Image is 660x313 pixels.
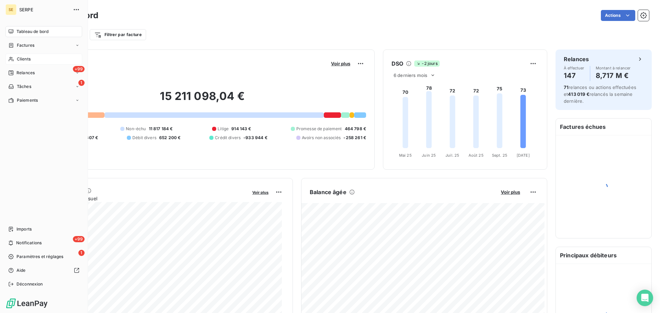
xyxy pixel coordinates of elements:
tspan: Juil. 25 [445,153,459,158]
h4: 147 [564,70,584,81]
span: Notifications [16,240,42,246]
tspan: Mai 25 [399,153,412,158]
span: Promesse de paiement [296,126,342,132]
img: Logo LeanPay [5,298,48,309]
span: 652 200 € [159,135,180,141]
div: SE [5,4,16,15]
span: Montant à relancer [596,66,631,70]
span: Voir plus [501,189,520,195]
span: Imports [16,226,32,232]
tspan: Sept. 25 [492,153,507,158]
span: Chiffre d'affaires mensuel [39,195,247,202]
button: Voir plus [250,189,271,195]
button: Actions [601,10,635,21]
a: Aide [5,265,82,276]
span: 413 019 € [568,91,589,97]
h6: DSO [392,59,403,68]
span: -2 jours [414,60,439,67]
tspan: Juin 25 [422,153,436,158]
span: Aide [16,267,26,273]
span: Déconnexion [16,281,43,287]
h6: Relances [564,55,589,63]
span: Tableau de bord [16,29,48,35]
button: Voir plus [329,60,352,67]
span: Avoirs non associés [302,135,341,141]
span: Paiements [17,97,38,103]
span: Paramètres et réglages [16,254,63,260]
span: -933 944 € [243,135,267,141]
div: Open Intercom Messenger [637,290,653,306]
span: 11 817 184 € [149,126,173,132]
span: Non-échu [126,126,146,132]
span: 6 derniers mois [394,72,427,78]
span: À effectuer [564,66,584,70]
h6: Principaux débiteurs [556,247,651,264]
button: Voir plus [499,189,522,195]
span: Voir plus [331,61,350,66]
h6: Factures échues [556,119,651,135]
span: Tâches [17,83,31,90]
span: 914 143 € [231,126,251,132]
span: +99 [73,66,85,72]
span: Voir plus [252,190,268,195]
span: Relances [16,70,35,76]
span: Crédit divers [215,135,241,141]
span: -258 261 € [343,135,366,141]
tspan: [DATE] [517,153,530,158]
span: 464 798 € [345,126,366,132]
button: Filtrer par facture [90,29,146,40]
h4: 8,717 M € [596,70,631,81]
span: +99 [73,236,85,242]
span: Litige [218,126,229,132]
span: Factures [17,42,34,48]
span: relances ou actions effectuées et relancés la semaine dernière. [564,85,636,104]
h6: Balance âgée [310,188,346,196]
span: 1 [78,250,85,256]
span: Débit divers [132,135,156,141]
span: SERPE [19,7,69,12]
span: 71 [564,85,569,90]
h2: 15 211 098,04 € [39,89,366,110]
tspan: Août 25 [469,153,484,158]
span: 1 [78,80,85,86]
span: Clients [17,56,31,62]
